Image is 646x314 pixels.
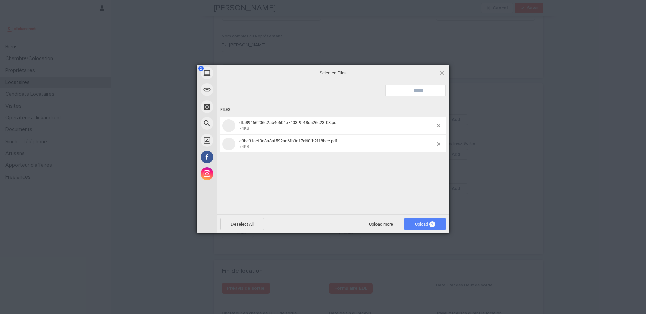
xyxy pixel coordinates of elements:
[404,218,446,230] span: Upload
[197,149,278,165] div: Facebook
[239,126,249,131] span: 74KB
[197,98,278,115] div: Take Photo
[197,165,278,182] div: Instagram
[359,218,403,230] span: Upload more
[220,218,264,230] span: Deselect All
[239,138,337,143] span: e3be31acf9c3a3af592ac6fb3c17d60fb2f18bcc.pdf
[220,104,446,116] div: Files
[237,138,437,149] span: e3be31acf9c3a3af592ac6fb3c17d60fb2f18bcc.pdf
[197,81,278,98] div: Link (URL)
[239,120,338,125] span: dfa89466206c2ab4e604e7403f9f48d526c23f03.pdf
[266,70,400,76] span: Selected Files
[429,221,435,227] span: 2
[438,69,446,76] span: Click here or hit ESC to close picker
[198,66,204,71] span: 2
[237,120,437,131] span: dfa89466206c2ab4e604e7403f9f48d526c23f03.pdf
[415,222,435,227] span: Upload
[197,115,278,132] div: Web Search
[197,132,278,149] div: Unsplash
[239,144,249,149] span: 74KB
[197,65,278,81] div: My Device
